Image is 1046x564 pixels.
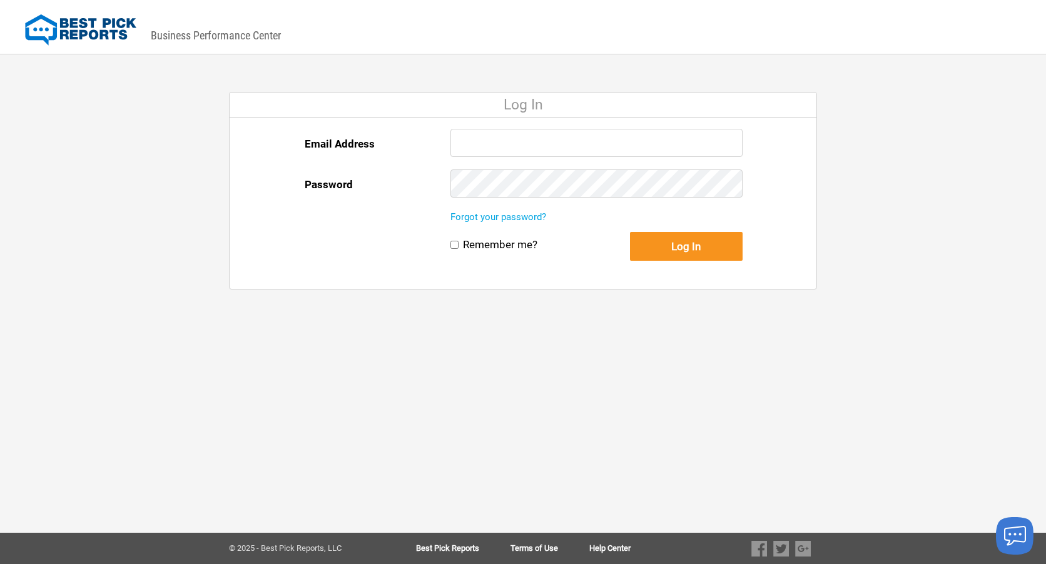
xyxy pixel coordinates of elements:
div: Log In [230,93,816,118]
button: Log In [630,232,743,261]
img: Best Pick Reports Logo [25,14,136,46]
label: Email Address [305,129,375,159]
a: Best Pick Reports [416,544,510,553]
div: © 2025 - Best Pick Reports, LLC [229,544,376,553]
label: Password [305,169,353,199]
a: Terms of Use [510,544,589,553]
label: Remember me? [463,238,537,251]
a: Forgot your password? [450,211,546,223]
a: Help Center [589,544,631,553]
button: Launch chat [996,517,1033,555]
